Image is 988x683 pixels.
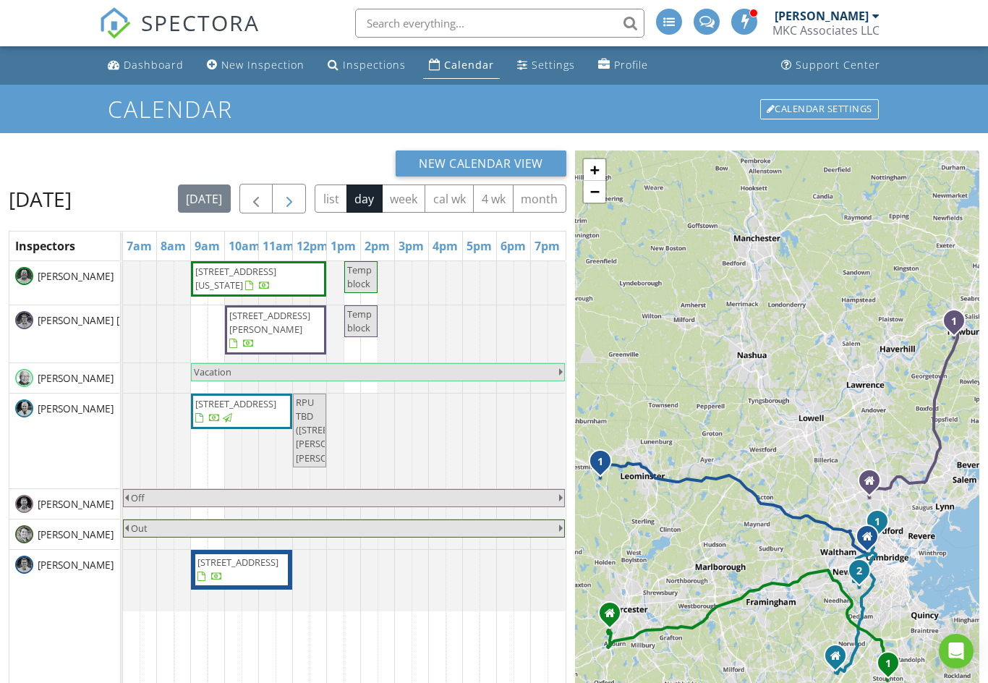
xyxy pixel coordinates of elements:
[347,307,372,334] span: Temp block
[584,181,605,203] a: Zoom out
[108,96,880,122] h1: Calendar
[35,371,116,386] span: [PERSON_NAME]
[221,58,305,72] div: New Inspection
[124,58,184,72] div: Dashboard
[322,52,412,79] a: Inspections
[15,495,33,513] img: jack_head_bw.jpg
[296,396,380,464] span: RPU TBD ([STREET_ADDRESS][PERSON_NAME][PERSON_NAME])
[99,7,131,39] img: The Best Home Inspection Software - Spectora
[35,313,195,328] span: [PERSON_NAME] [PERSON_NAME]
[614,58,648,72] div: Profile
[123,234,156,258] a: 7am
[954,321,963,329] div: 100 Turkey Hill Rd, Newburyport, MA 01950
[35,527,116,542] span: [PERSON_NAME]
[859,570,868,579] div: 446 Dudley Rd , Newton, MA 02459
[877,521,886,530] div: 9 Farragut Ave, Somerville, MA 02144
[425,184,474,213] button: cal wk
[141,7,260,38] span: SPECTORA
[197,556,278,569] span: [STREET_ADDRESS]
[775,52,886,79] a: Support Center
[429,234,461,258] a: 4pm
[584,159,605,181] a: Zoom in
[15,311,33,329] img: miner_head_bw.jpg
[532,58,575,72] div: Settings
[272,184,306,213] button: Next day
[395,234,427,258] a: 3pm
[869,480,878,489] div: 9 Church St., Woburn MA 01801
[867,536,876,545] div: 16 Keith St., Watertown MA 02472
[327,234,359,258] a: 1pm
[102,52,189,79] a: Dashboard
[15,267,33,285] img: tom_head_bw.jpg
[191,234,223,258] a: 9am
[315,184,347,213] button: list
[15,556,33,574] img: morgan_head_bw.jpg
[856,567,862,577] i: 2
[35,269,116,284] span: [PERSON_NAME]
[99,20,260,50] a: SPECTORA
[531,234,563,258] a: 7pm
[195,265,276,292] span: [STREET_ADDRESS][US_STATE]
[513,184,566,213] button: month
[951,317,957,327] i: 1
[229,309,310,336] span: [STREET_ADDRESS][PERSON_NAME]
[610,613,618,622] div: 16 Old Colony Rd., Auburn Massachusetts 01501
[35,402,116,416] span: [PERSON_NAME]
[775,9,869,23] div: [PERSON_NAME]
[382,184,426,213] button: week
[35,497,116,512] span: [PERSON_NAME]
[361,234,393,258] a: 2pm
[225,234,264,258] a: 10am
[178,184,231,213] button: [DATE]
[760,99,879,119] div: Calendar Settings
[463,234,495,258] a: 5pm
[131,522,148,535] span: Out
[157,234,189,258] a: 8am
[239,184,273,213] button: Previous day
[201,52,310,79] a: New Inspection
[15,238,75,254] span: Inspectors
[874,517,880,527] i: 1
[939,634,974,669] div: Open Intercom Messenger
[15,399,33,417] img: rob_head_bw.jpg
[497,234,529,258] a: 6pm
[355,9,644,38] input: Search everything...
[600,461,609,470] div: 111 East Rd, Westminster, MA 01473
[9,184,72,213] h2: [DATE]
[15,369,33,387] img: jack_mason_home_inspector.jpg
[35,558,116,572] span: [PERSON_NAME]
[759,98,880,121] a: Calendar Settings
[888,663,897,671] div: 839 Washington St A, Stoughton, MA 02072
[444,58,494,72] div: Calendar
[194,365,231,378] span: Vacation
[473,184,514,213] button: 4 wk
[423,52,500,79] a: Calendar
[796,58,880,72] div: Support Center
[592,52,654,79] a: Profile
[15,525,33,543] img: patrick_geddes_home_inspector.jpg
[772,23,880,38] div: MKC Associates LLC
[396,150,566,177] button: New Calendar View
[293,234,332,258] a: 12pm
[835,656,844,664] div: 87 Lake Ave, Walpole MA 02081
[347,263,372,290] span: Temp block
[195,397,276,410] span: [STREET_ADDRESS]
[346,184,383,213] button: day
[511,52,581,79] a: Settings
[885,659,891,669] i: 1
[259,234,298,258] a: 11am
[343,58,406,72] div: Inspections
[597,457,603,467] i: 1
[131,491,145,504] span: Off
